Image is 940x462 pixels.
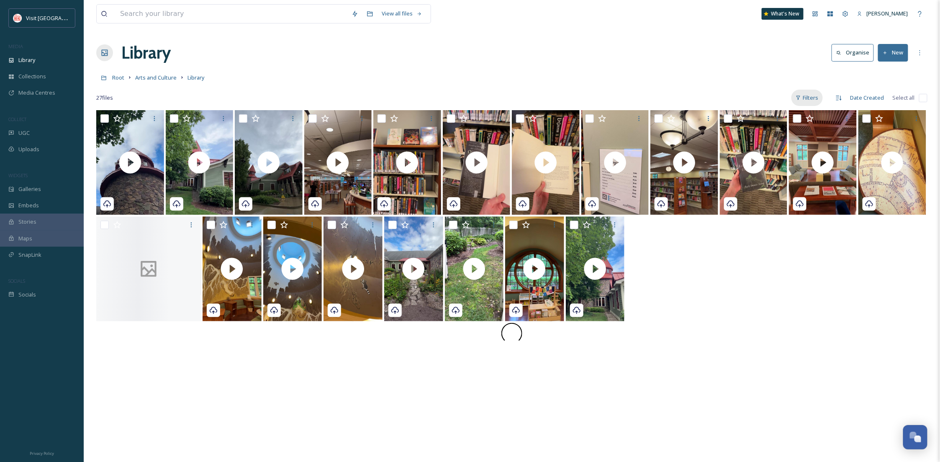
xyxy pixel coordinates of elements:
input: Search your library [116,5,347,23]
span: Collections [18,72,46,80]
span: Maps [18,235,32,243]
img: thumbnail [566,217,625,321]
span: Select all [893,94,915,102]
span: UGC [18,129,30,137]
div: Date Created [846,90,889,106]
span: MEDIA [8,43,23,49]
img: thumbnail [166,110,234,215]
span: Stories [18,218,36,226]
img: thumbnail [512,110,580,215]
img: thumbnail [445,217,504,321]
img: thumbnail [304,110,372,215]
img: thumbnail [789,110,857,215]
span: WIDGETS [8,172,28,178]
span: Embeds [18,201,39,209]
img: thumbnail [235,110,303,215]
span: Library [18,56,35,64]
img: thumbnail [373,110,441,215]
img: thumbnail [263,217,322,321]
img: thumbnail [720,110,788,215]
img: thumbnail [324,217,383,321]
img: thumbnail [505,217,564,321]
button: New [878,44,908,61]
img: thumbnail [384,217,443,321]
span: [PERSON_NAME] [867,10,908,17]
img: vsbm-stackedMISH_CMYKlogo2017.jpg [13,14,22,22]
span: SOCIALS [8,278,25,284]
a: Arts and Culture [135,72,177,83]
img: thumbnail [858,110,926,215]
a: Root [112,72,124,83]
span: 27 file s [96,94,113,102]
span: Library [187,74,205,81]
a: Library [121,40,171,65]
a: View all files [378,5,426,22]
span: Root [112,74,124,81]
div: Filters [791,90,823,106]
img: thumbnail [96,110,164,215]
a: [PERSON_NAME] [853,5,912,22]
img: thumbnail [650,110,718,215]
span: Arts and Culture [135,74,177,81]
a: Organise [832,44,878,61]
span: Galleries [18,185,41,193]
span: Media Centres [18,89,55,97]
span: Uploads [18,145,39,153]
span: COLLECT [8,116,26,122]
img: thumbnail [581,110,649,215]
span: Visit [GEOGRAPHIC_DATA] [26,14,91,22]
button: Organise [832,44,874,61]
a: What's New [762,8,804,20]
img: thumbnail [203,217,262,321]
span: Socials [18,291,36,299]
img: thumbnail [443,110,511,215]
a: Library [187,72,205,83]
button: Open Chat [903,425,927,449]
span: Privacy Policy [30,451,54,456]
span: SnapLink [18,251,41,259]
a: Privacy Policy [30,448,54,458]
